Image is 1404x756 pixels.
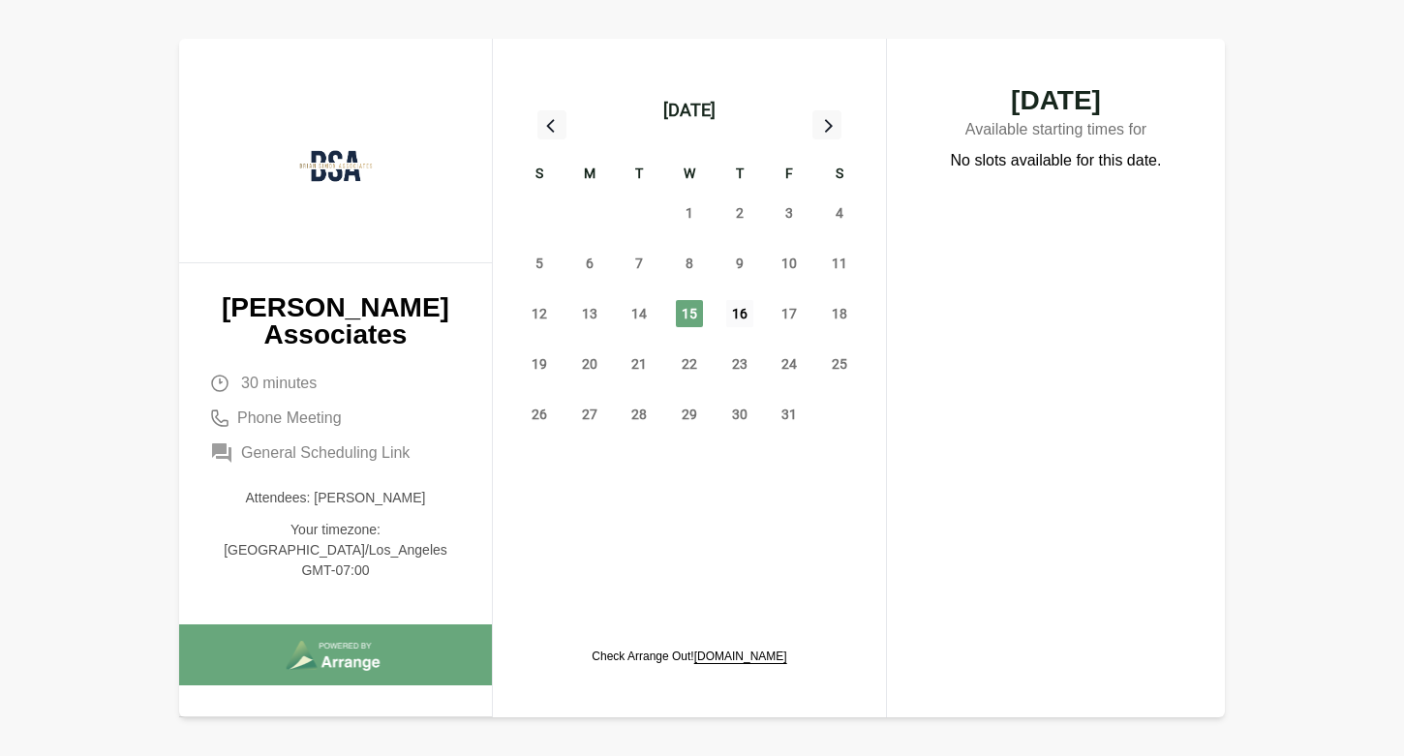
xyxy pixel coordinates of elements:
span: Sunday, October 5, 2025 [526,250,553,277]
span: Sunday, October 19, 2025 [526,350,553,378]
p: Check Arrange Out! [592,649,786,664]
span: Saturday, October 18, 2025 [826,300,853,327]
p: No slots available for this date. [951,149,1162,172]
span: Friday, October 24, 2025 [776,350,803,378]
span: Tuesday, October 14, 2025 [626,300,653,327]
span: Phone Meeting [237,407,342,430]
span: [DATE] [926,87,1186,114]
span: Friday, October 3, 2025 [776,199,803,227]
span: Monday, October 6, 2025 [576,250,603,277]
p: [PERSON_NAME] Associates [210,294,461,348]
span: Thursday, October 9, 2025 [726,250,753,277]
span: Monday, October 13, 2025 [576,300,603,327]
span: Saturday, October 4, 2025 [826,199,853,227]
span: Sunday, October 12, 2025 [526,300,553,327]
p: Your timezone: [GEOGRAPHIC_DATA]/Los_Angeles GMT-07:00 [210,520,461,581]
span: 30 minutes [241,372,317,395]
span: Sunday, October 26, 2025 [526,401,553,428]
span: Friday, October 10, 2025 [776,250,803,277]
div: F [765,163,815,188]
span: Monday, October 27, 2025 [576,401,603,428]
span: Monday, October 20, 2025 [576,350,603,378]
span: Wednesday, October 8, 2025 [676,250,703,277]
span: Friday, October 17, 2025 [776,300,803,327]
div: S [814,163,865,188]
span: Thursday, October 2, 2025 [726,199,753,227]
p: Available starting times for [926,114,1186,149]
span: Tuesday, October 28, 2025 [626,401,653,428]
span: General Scheduling Link [241,441,410,465]
span: Wednesday, October 1, 2025 [676,199,703,227]
span: Tuesday, October 21, 2025 [626,350,653,378]
span: Wednesday, October 29, 2025 [676,401,703,428]
a: [DOMAIN_NAME] [694,650,787,663]
div: [DATE] [663,97,716,124]
span: Tuesday, October 7, 2025 [626,250,653,277]
div: T [614,163,664,188]
p: Attendees: [PERSON_NAME] [210,488,461,508]
span: Saturday, October 11, 2025 [826,250,853,277]
span: Thursday, October 23, 2025 [726,350,753,378]
span: Wednesday, October 22, 2025 [676,350,703,378]
span: Friday, October 31, 2025 [776,401,803,428]
span: Wednesday, October 15, 2025 [676,300,703,327]
span: Saturday, October 25, 2025 [826,350,853,378]
span: Thursday, October 30, 2025 [726,401,753,428]
div: S [514,163,565,188]
div: W [664,163,715,188]
span: Thursday, October 16, 2025 [726,300,753,327]
div: T [715,163,765,188]
div: M [565,163,615,188]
